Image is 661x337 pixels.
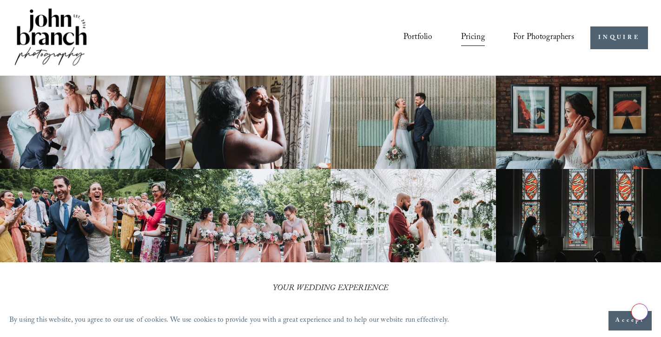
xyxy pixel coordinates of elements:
span: Accept [615,316,645,325]
a: folder dropdown [513,29,574,47]
strong: NOT JUST A DAY, A LIFETIME. [173,299,487,325]
a: Pricing [461,29,485,47]
img: A bride and groom standing together, laughing, with the bride holding a bouquet in front of a cor... [330,76,496,169]
img: Bride and groom standing in an elegant greenhouse with chandeliers and lush greenery. [330,169,496,262]
button: Accept [608,311,652,331]
em: YOUR WEDDING EXPERIENCE [273,282,389,296]
img: John Branch IV Photography [13,6,88,69]
img: Woman applying makeup to another woman near a window with floral curtains and autumn flowers. [165,76,331,169]
a: Portfolio [403,29,433,47]
span: For Photographers [513,30,574,46]
img: A bride and four bridesmaids in pink dresses, holding bouquets with pink and white flowers, smili... [165,169,331,262]
p: By using this website, you agree to our use of cookies. We use cookies to provide you with a grea... [9,314,449,328]
a: INQUIRE [590,26,648,49]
